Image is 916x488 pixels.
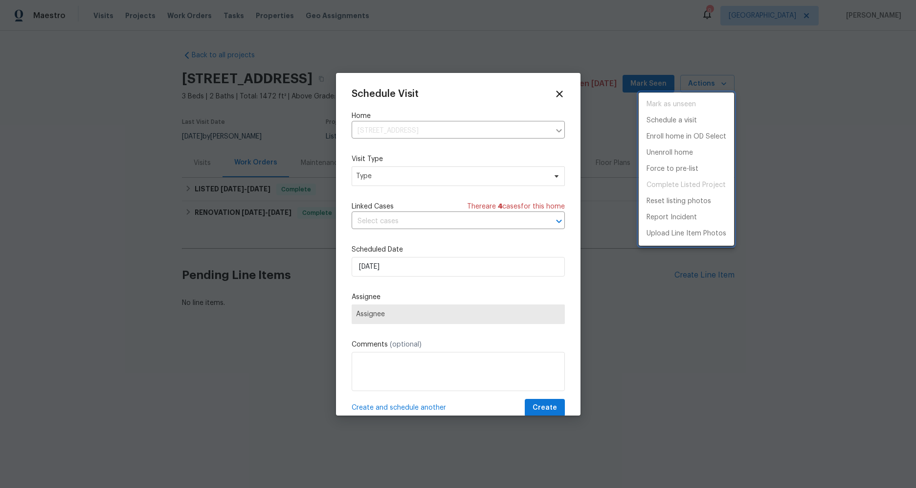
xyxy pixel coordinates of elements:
[647,212,697,223] p: Report Incident
[647,164,698,174] p: Force to pre-list
[647,132,726,142] p: Enroll home in OD Select
[647,116,697,126] p: Schedule a visit
[639,177,734,193] span: Project is already completed
[647,196,711,207] p: Reset listing photos
[647,229,726,239] p: Upload Line Item Photos
[647,148,693,158] p: Unenroll home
